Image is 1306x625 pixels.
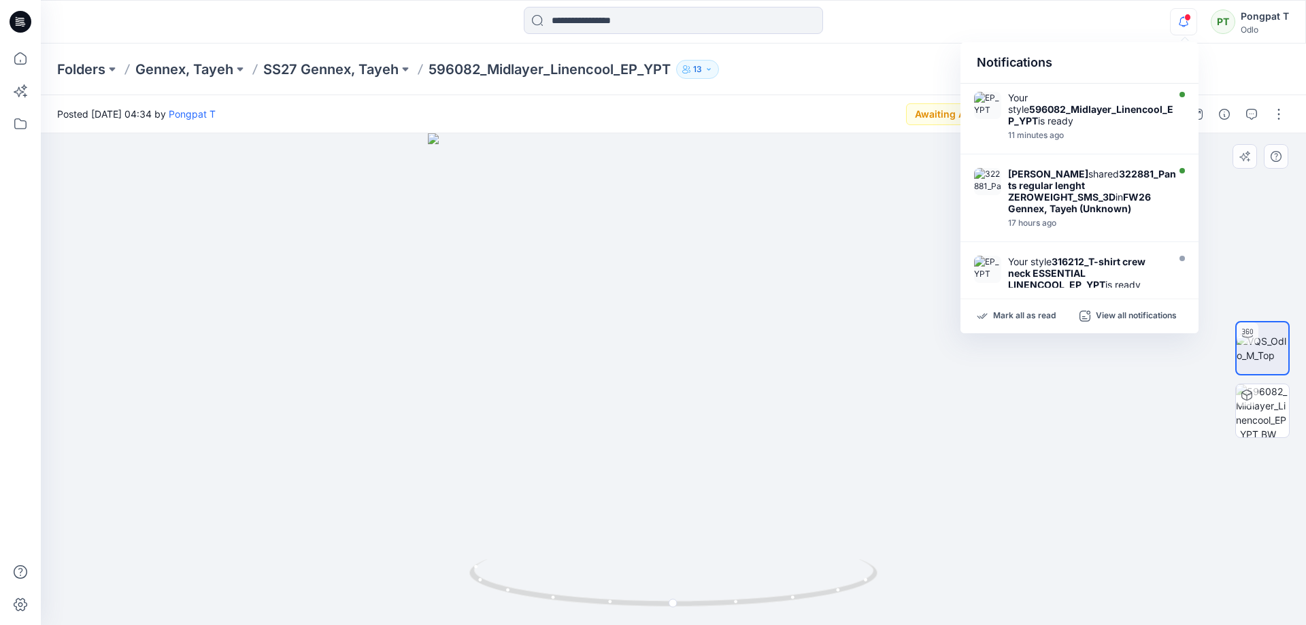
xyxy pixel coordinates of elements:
img: 596082_Midlayer_Linencool_EP_YPT BW [1236,384,1289,437]
img: VQS_Odlo_M_Top [1237,334,1288,362]
button: 13 [676,60,719,79]
strong: [PERSON_NAME] [1008,168,1088,180]
div: Notifications [960,42,1199,84]
img: 322881_Pants regular lenght ZEROWEIGHT_SMS_3D [974,168,1001,195]
div: Pongpat T [1241,8,1289,24]
div: Tuesday, August 19, 2025 12:04 [1008,218,1177,228]
div: Your style is ready [1008,256,1165,290]
img: EP_YPT [974,256,1001,283]
div: Odlo [1241,24,1289,35]
button: Details [1213,103,1235,125]
a: SS27 Gennex, Tayeh [263,60,399,79]
div: PT [1211,10,1235,34]
strong: 596082_Midlayer_Linencool_EP_YPT [1008,103,1173,126]
p: View all notifications [1096,310,1177,322]
strong: 316212_T-shirt crew neck ESSENTIAL LINENCOOL_EP_YPT [1008,256,1145,290]
a: Folders [57,60,105,79]
img: EP_YPT [974,92,1001,119]
div: shared in [1008,168,1177,214]
strong: FW26 Gennex, Tayeh (Unknown) [1008,191,1151,214]
span: Posted [DATE] 04:34 by [57,107,216,121]
p: 13 [693,62,702,77]
a: Pongpat T [169,108,216,120]
p: 596082_Midlayer_Linencool_EP_YPT [429,60,671,79]
strong: 322881_Pants regular lenght ZEROWEIGHT_SMS_3D [1008,168,1176,203]
div: Wednesday, August 20, 2025 04:36 [1008,131,1177,140]
p: Mark all as read [993,310,1056,322]
div: Your style is ready [1008,92,1177,126]
a: Gennex, Tayeh [135,60,233,79]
